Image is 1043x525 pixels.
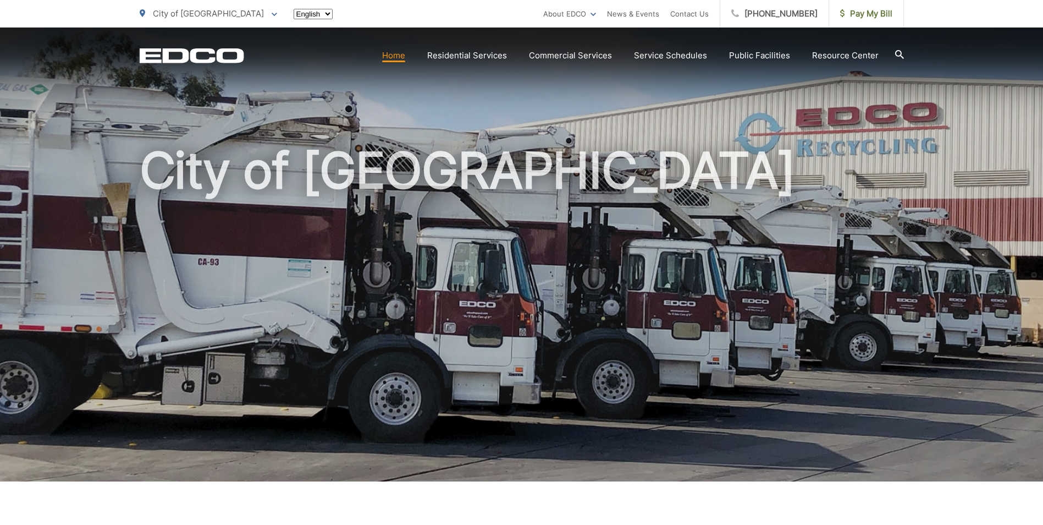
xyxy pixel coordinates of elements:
a: Residential Services [427,49,507,62]
a: EDCD logo. Return to the homepage. [140,48,244,63]
a: Resource Center [812,49,879,62]
h1: City of [GEOGRAPHIC_DATA] [140,143,904,491]
a: Contact Us [670,7,709,20]
span: City of [GEOGRAPHIC_DATA] [153,8,264,19]
select: Select a language [294,9,333,19]
a: Commercial Services [529,49,612,62]
a: Home [382,49,405,62]
a: About EDCO [543,7,596,20]
a: Public Facilities [729,49,790,62]
a: News & Events [607,7,659,20]
span: Pay My Bill [840,7,892,20]
a: Service Schedules [634,49,707,62]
